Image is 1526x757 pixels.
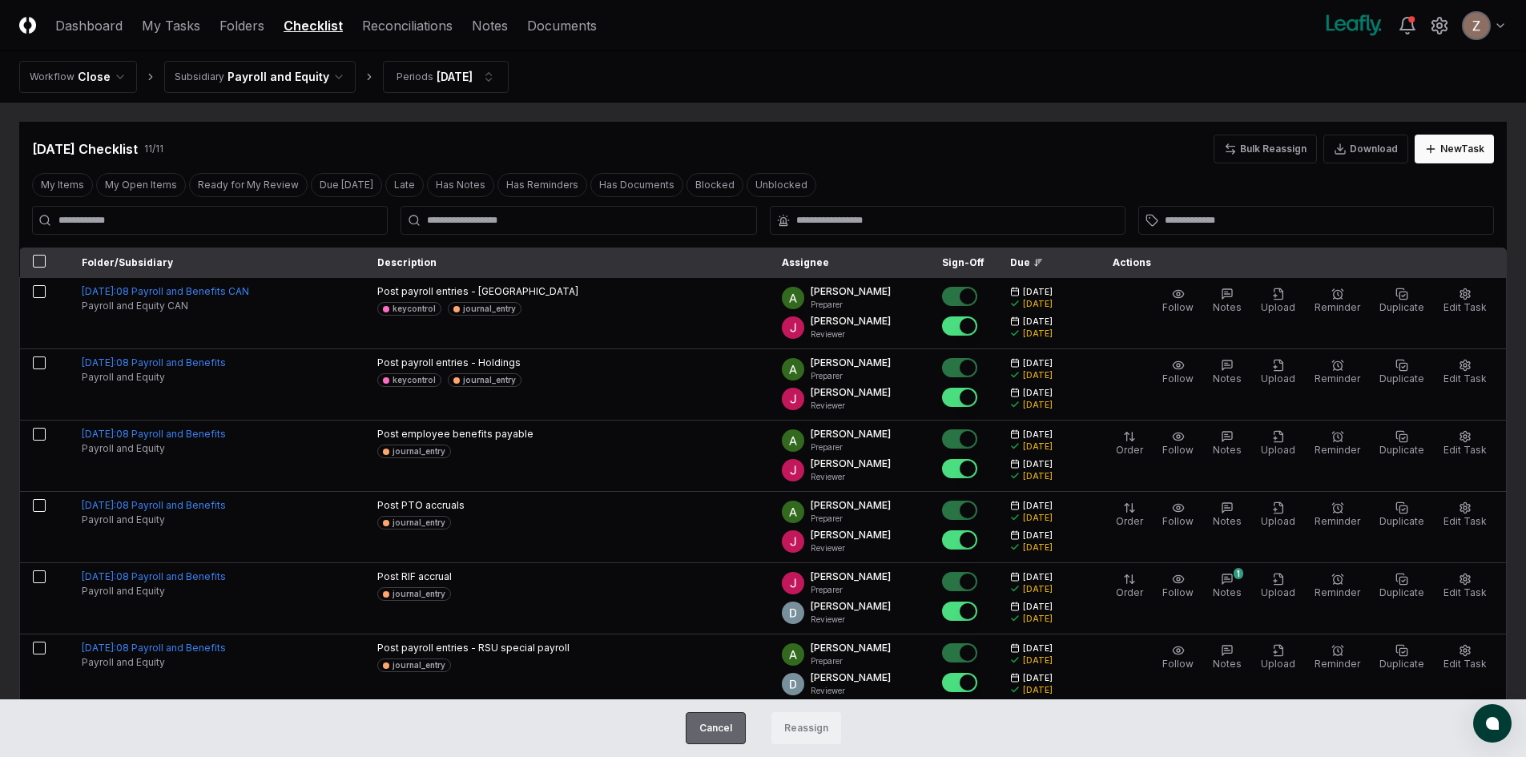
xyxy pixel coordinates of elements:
span: Upload [1261,515,1295,527]
a: Dashboard [55,16,123,35]
th: Sign-Off [929,248,997,278]
button: Notes [1210,284,1245,318]
button: Mark complete [942,287,977,306]
span: [DATE] : [82,428,116,440]
img: ACg8ocJfBSitaon9c985KWe3swqK2kElzkAv-sHk65QWxGQz4ldowg=s96-c [782,388,804,410]
div: [DATE] Checklist [32,139,138,159]
button: Reminder [1311,284,1363,318]
span: Duplicate [1379,372,1424,385]
span: Follow [1162,372,1194,385]
a: Reconciliations [362,16,453,35]
p: Reviewer [811,685,891,697]
th: Description [364,248,769,278]
button: Cancel [686,712,746,744]
div: Subsidiary [175,70,224,84]
span: [DATE] : [82,642,116,654]
p: Preparer [811,299,891,311]
span: Upload [1261,301,1295,313]
span: Payroll and Equity [82,513,165,527]
button: Duplicate [1376,641,1427,674]
nav: breadcrumb [19,61,509,93]
button: Edit Task [1440,356,1490,389]
span: Payroll and Equity [82,655,165,670]
a: Documents [527,16,597,35]
p: [PERSON_NAME] [811,457,891,471]
button: Notes [1210,427,1245,461]
span: Upload [1261,658,1295,670]
p: Post PTO accruals [377,498,465,513]
a: [DATE]:08 Payroll and Benefits [82,356,226,368]
a: Notes [472,16,508,35]
button: Upload [1258,641,1299,674]
p: Preparer [811,370,891,382]
p: Post payroll entries - Holdings [377,356,521,370]
button: Due Today [311,173,382,197]
span: Follow [1162,301,1194,313]
button: Mark complete [942,358,977,377]
button: Mark complete [942,530,977,550]
button: Unblocked [747,173,816,197]
div: journal_entry [463,303,516,315]
span: Duplicate [1379,658,1424,670]
p: [PERSON_NAME] [811,670,891,685]
button: 1Notes [1210,570,1245,603]
p: [PERSON_NAME] [811,570,891,584]
button: Reminder [1311,427,1363,461]
button: Ready for My Review [189,173,308,197]
span: Upload [1261,586,1295,598]
span: [DATE] [1023,357,1053,369]
div: 1 [1234,568,1243,579]
img: ACg8ocKKg2129bkBZaX4SAoUQtxLaQ4j-f2PQjMuak4pDCyzCI-IvA=s96-c [782,643,804,666]
img: ACg8ocLeIi4Jlns6Fsr4lO0wQ1XJrFQvF4yUjbLrd1AsCAOmrfa1KQ=s96-c [782,673,804,695]
button: Follow [1159,570,1197,603]
button: NewTask [1415,135,1494,163]
span: Notes [1213,515,1242,527]
p: Preparer [811,513,891,525]
button: Mark complete [942,429,977,449]
button: Bulk Reassign [1214,135,1317,163]
button: My Open Items [96,173,186,197]
p: [PERSON_NAME] [811,528,891,542]
button: Has Reminders [497,173,587,197]
button: Follow [1159,284,1197,318]
button: Edit Task [1440,284,1490,318]
img: Logo [19,17,36,34]
button: Duplicate [1376,284,1427,318]
p: Post payroll entries - RSU special payroll [377,641,570,655]
p: Post employee benefits payable [377,427,533,441]
a: Checklist [284,16,343,35]
div: [DATE] [1023,583,1053,595]
button: Has Notes [427,173,494,197]
button: Mark complete [942,572,977,591]
button: Upload [1258,570,1299,603]
button: Mark complete [942,388,977,407]
button: Duplicate [1376,570,1427,603]
button: Upload [1258,356,1299,389]
span: [DATE] [1023,387,1053,399]
img: ACg8ocJfBSitaon9c985KWe3swqK2kElzkAv-sHk65QWxGQz4ldowg=s96-c [782,530,804,553]
span: Edit Task [1443,301,1487,313]
p: [PERSON_NAME] [811,427,891,441]
p: [PERSON_NAME] [811,284,891,299]
th: Folder/Subsidiary [69,248,364,278]
th: Assignee [769,248,929,278]
img: ACg8ocJfBSitaon9c985KWe3swqK2kElzkAv-sHk65QWxGQz4ldowg=s96-c [782,459,804,481]
div: [DATE] [1023,542,1053,554]
span: Edit Task [1443,658,1487,670]
div: [DATE] [1023,298,1053,310]
div: keycontrol [393,303,436,315]
div: [DATE] [1023,654,1053,666]
span: [DATE] : [82,570,116,582]
p: Reviewer [811,328,891,340]
div: [DATE] [1023,441,1053,453]
span: Follow [1162,658,1194,670]
span: Duplicate [1379,586,1424,598]
button: Follow [1159,427,1197,461]
span: Follow [1162,586,1194,598]
button: Follow [1159,356,1197,389]
span: Upload [1261,372,1295,385]
span: Follow [1162,515,1194,527]
div: [DATE] [1023,470,1053,482]
img: ACg8ocJfBSitaon9c985KWe3swqK2kElzkAv-sHk65QWxGQz4ldowg=s96-c [782,316,804,339]
img: ACg8ocKKg2129bkBZaX4SAoUQtxLaQ4j-f2PQjMuak4pDCyzCI-IvA=s96-c [782,429,804,452]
